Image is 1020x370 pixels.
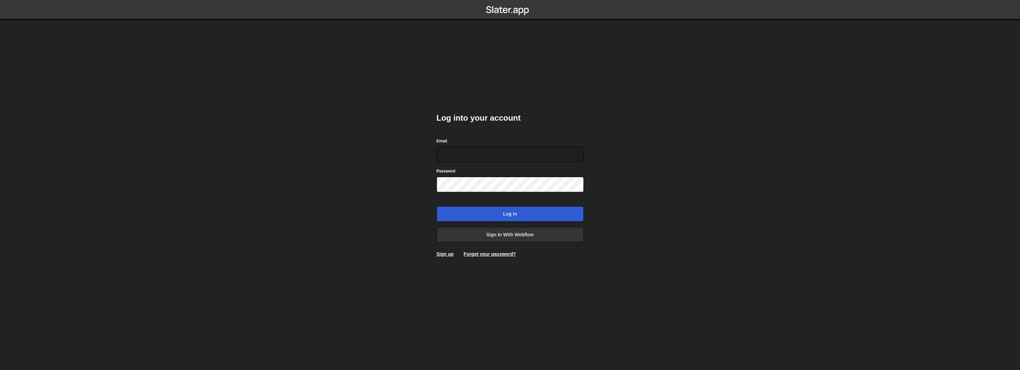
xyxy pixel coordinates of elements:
[437,227,584,242] a: Sign in with Webflow
[437,113,584,123] h2: Log into your account
[437,138,447,144] label: Email
[437,251,454,257] a: Sign up
[464,251,516,257] a: Forgot your password?
[437,206,584,222] input: Log in
[437,168,456,174] label: Password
